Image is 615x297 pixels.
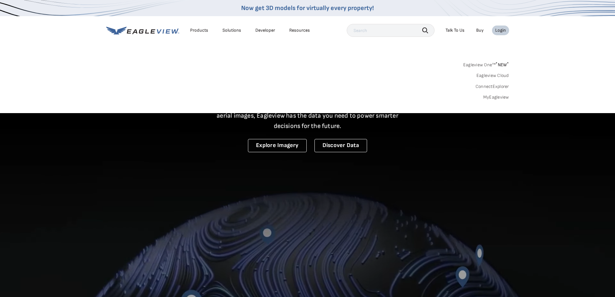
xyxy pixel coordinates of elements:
a: Buy [476,27,484,33]
p: A new era starts here. Built on more than 3.5 billion high-resolution aerial images, Eagleview ha... [209,100,406,131]
input: Search [347,24,435,37]
a: ConnectExplorer [476,84,509,90]
a: MyEagleview [483,94,509,100]
div: Products [190,27,208,33]
div: Resources [289,27,310,33]
a: Eagleview One™*NEW* [463,60,509,68]
a: Developer [255,27,275,33]
a: Eagleview Cloud [477,73,509,79]
div: Talk To Us [446,27,465,33]
a: Explore Imagery [248,139,307,152]
div: Login [495,27,506,33]
a: Now get 3D models for virtually every property! [241,4,374,12]
div: Solutions [222,27,241,33]
span: NEW [496,62,509,68]
a: Discover Data [314,139,367,152]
